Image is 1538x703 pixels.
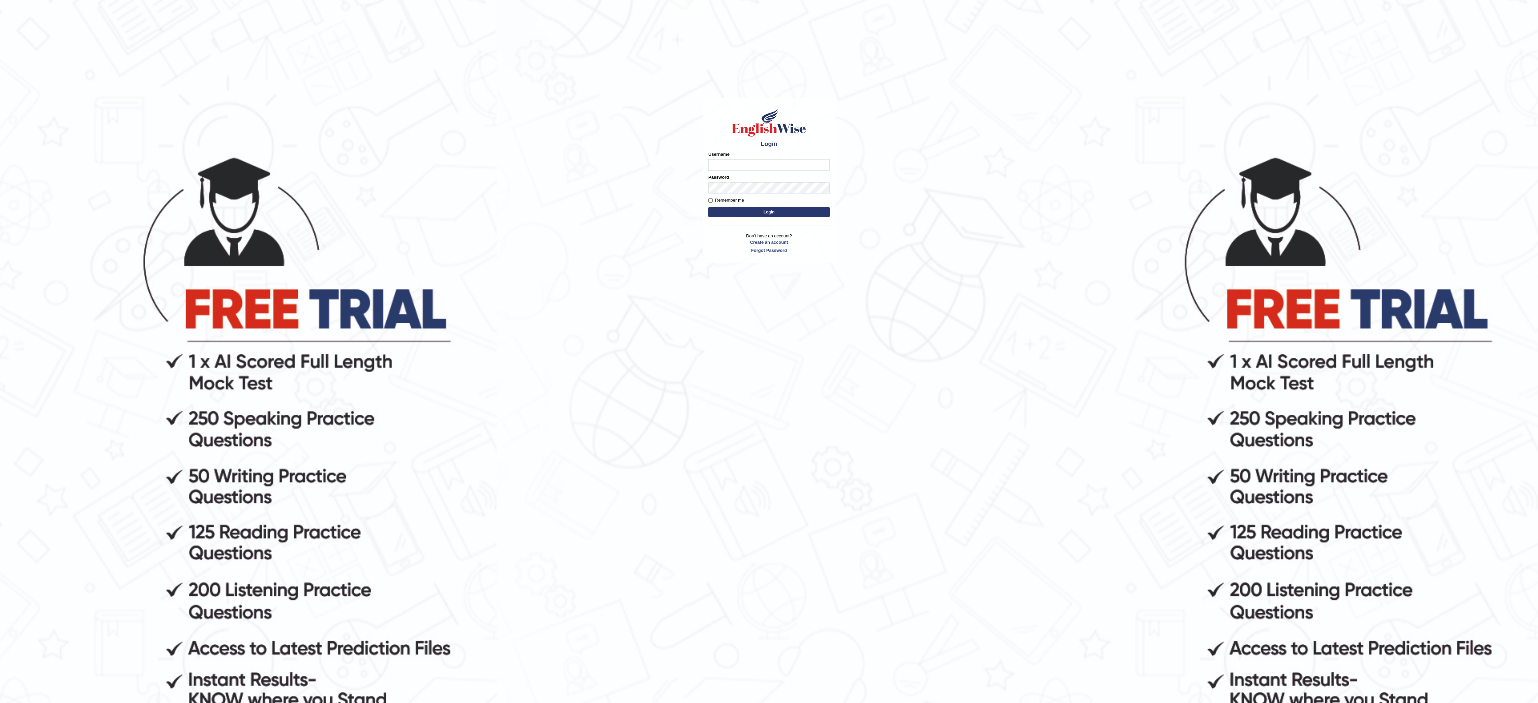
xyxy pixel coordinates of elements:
label: Remember me [708,197,744,204]
p: Don't have an account? [708,233,830,254]
a: Forgot Password [708,247,830,254]
button: Login [708,207,830,217]
input: Remember me [708,198,713,203]
a: Create an account [708,239,830,245]
img: Logo of English Wise sign in for intelligent practice with AI [731,107,807,138]
label: Password [708,174,729,180]
h4: Login [708,141,830,148]
label: Username [708,151,730,157]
